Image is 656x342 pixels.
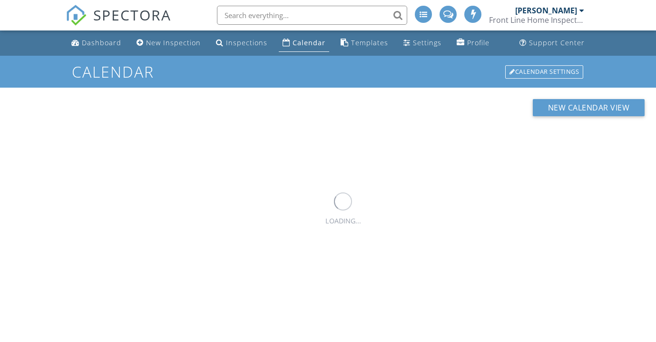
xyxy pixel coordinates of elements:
[504,64,584,80] a: Calendar Settings
[351,38,388,47] div: Templates
[533,99,645,116] button: New Calendar View
[146,38,201,47] div: New Inspection
[133,34,205,52] a: New Inspection
[325,216,361,226] div: LOADING...
[489,15,584,25] div: Front Line Home Inspectors, LLC
[217,6,407,25] input: Search everything...
[516,34,588,52] a: Support Center
[337,34,392,52] a: Templates
[400,34,445,52] a: Settings
[72,63,585,80] h1: Calendar
[66,13,171,33] a: SPECTORA
[66,5,87,26] img: The Best Home Inspection Software - Spectora
[505,65,583,79] div: Calendar Settings
[453,34,493,52] a: Company Profile
[413,38,441,47] div: Settings
[68,34,125,52] a: Dashboard
[82,38,121,47] div: Dashboard
[226,38,267,47] div: Inspections
[93,5,171,25] span: SPECTORA
[467,38,490,47] div: Profile
[293,38,325,47] div: Calendar
[515,6,577,15] div: [PERSON_NAME]
[529,38,585,47] div: Support Center
[212,34,271,52] a: Inspections
[279,34,329,52] a: Calendar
